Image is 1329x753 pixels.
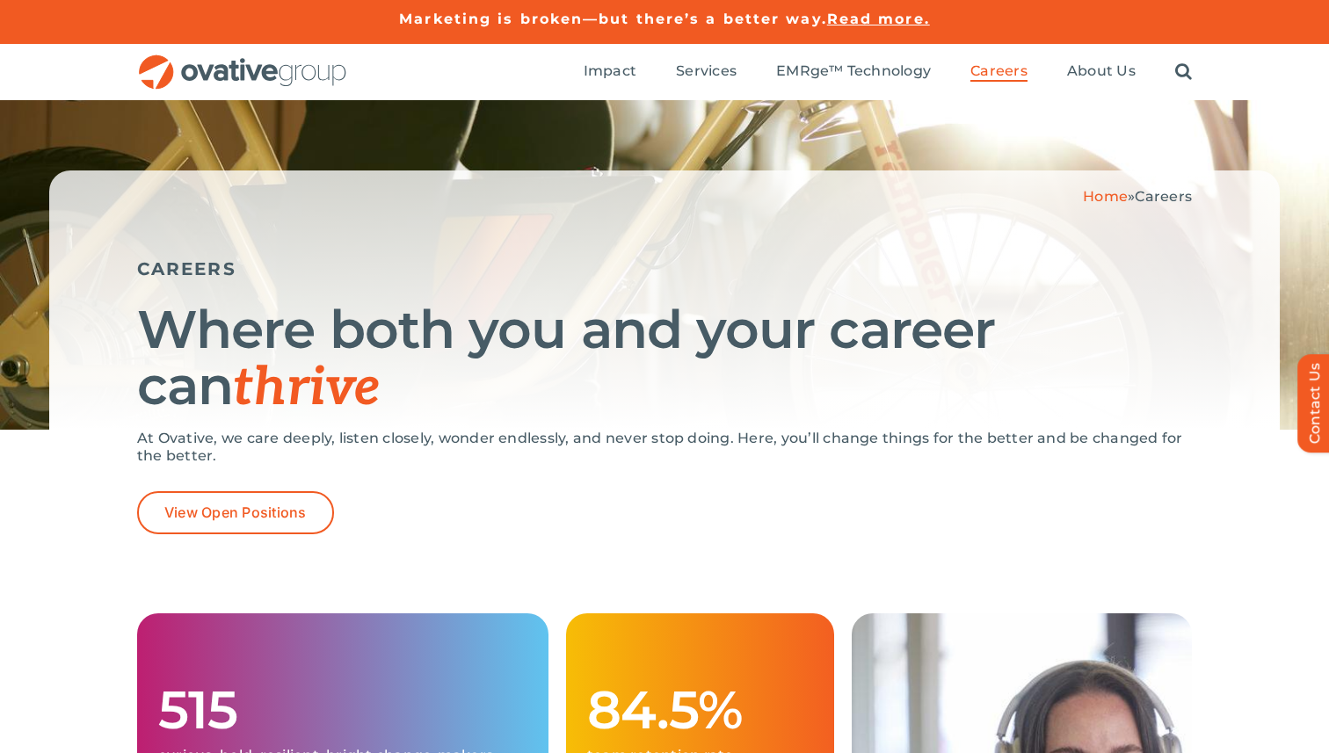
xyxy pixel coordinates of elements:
span: thrive [233,357,380,420]
a: About Us [1067,62,1136,82]
p: At Ovative, we care deeply, listen closely, wonder endlessly, and never stop doing. Here, you’ll ... [137,430,1192,465]
a: View Open Positions [137,491,334,534]
span: About Us [1067,62,1136,80]
span: Careers [970,62,1028,80]
span: » [1083,188,1192,205]
nav: Menu [584,44,1192,100]
a: Services [676,62,737,82]
span: EMRge™ Technology [776,62,931,80]
a: Careers [970,62,1028,82]
h1: 84.5% [587,682,813,738]
a: EMRge™ Technology [776,62,931,82]
span: Impact [584,62,636,80]
a: Marketing is broken—but there’s a better way. [399,11,827,27]
a: OG_Full_horizontal_RGB [137,53,348,69]
span: Careers [1135,188,1192,205]
h1: Where both you and your career can [137,301,1192,416]
span: View Open Positions [164,504,307,521]
span: Services [676,62,737,80]
a: Impact [584,62,636,82]
a: Read more. [827,11,930,27]
h5: CAREERS [137,258,1192,279]
a: Search [1175,62,1192,82]
a: Home [1083,188,1128,205]
h1: 515 [158,682,527,738]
